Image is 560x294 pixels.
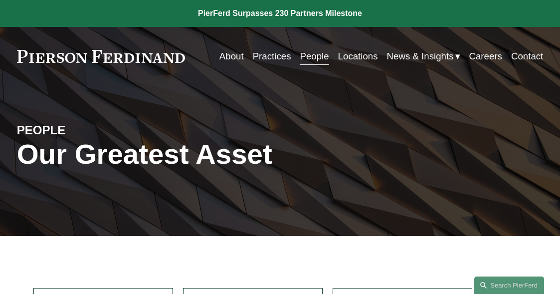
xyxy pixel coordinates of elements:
[474,277,544,294] a: Search this site
[17,123,149,138] h4: PEOPLE
[253,47,291,65] a: Practices
[469,47,502,65] a: Careers
[300,47,329,65] a: People
[511,47,543,65] a: Contact
[338,47,378,65] a: Locations
[17,138,368,171] h1: Our Greatest Asset
[219,47,244,65] a: About
[387,48,454,65] span: News & Insights
[387,47,460,65] a: folder dropdown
